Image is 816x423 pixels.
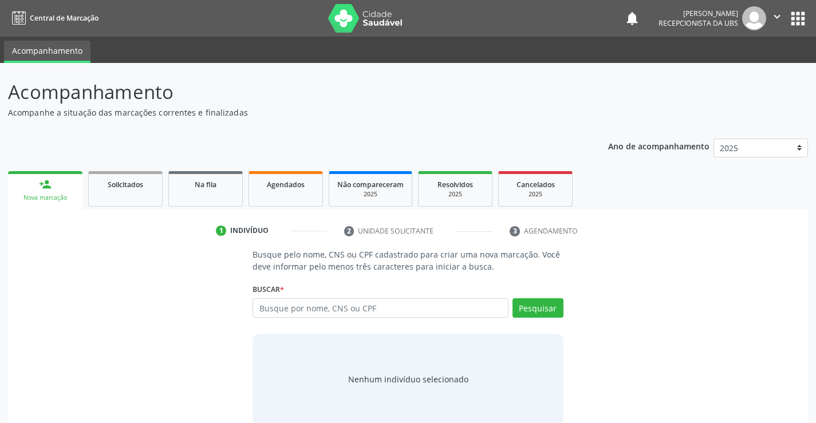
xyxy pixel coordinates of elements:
[507,190,564,199] div: 2025
[513,298,563,318] button: Pesquisar
[608,139,709,153] p: Ano de acompanhamento
[8,9,98,27] a: Central de Marcação
[195,180,216,189] span: Na fila
[437,180,473,189] span: Resolvidos
[337,180,404,189] span: Não compareceram
[253,248,563,272] p: Busque pelo nome, CNS ou CPF cadastrado para criar uma nova marcação. Você deve informar pelo men...
[771,10,783,23] i: 
[788,9,808,29] button: apps
[624,10,640,26] button: notifications
[4,41,90,63] a: Acompanhamento
[766,6,788,30] button: 
[742,6,766,30] img: img
[517,180,555,189] span: Cancelados
[30,13,98,23] span: Central de Marcação
[427,190,484,199] div: 2025
[39,178,52,191] div: person_add
[16,193,74,202] div: Nova marcação
[659,9,738,18] div: [PERSON_NAME]
[348,373,468,385] div: Nenhum indivíduo selecionado
[8,78,568,106] p: Acompanhamento
[337,190,404,199] div: 2025
[230,226,269,236] div: Indivíduo
[8,106,568,118] p: Acompanhe a situação das marcações correntes e finalizadas
[267,180,305,189] span: Agendados
[216,226,226,236] div: 1
[253,298,508,318] input: Busque por nome, CNS ou CPF
[659,18,738,28] span: Recepcionista da UBS
[108,180,143,189] span: Solicitados
[253,280,284,298] label: Buscar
